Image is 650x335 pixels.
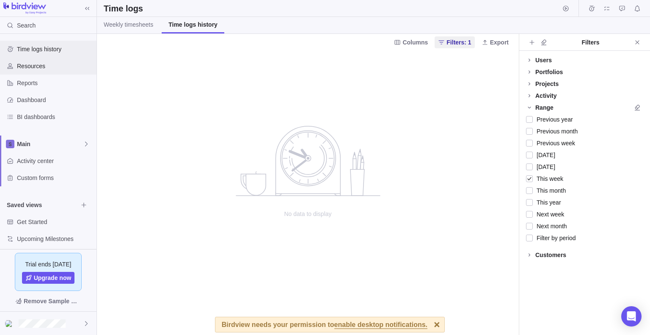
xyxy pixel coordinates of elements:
span: Reports [17,79,93,87]
span: Clear all filters [631,102,643,114]
span: Saved views [7,201,78,209]
span: My assignments [601,3,613,14]
a: My assignments [601,6,613,13]
span: No data to display [223,210,393,218]
span: [DATE] [533,149,555,161]
div: Activity [535,91,557,100]
span: Columns [391,36,431,48]
div: Joseph Rotenberg [5,318,15,329]
span: This year [533,197,561,208]
span: Next month [533,220,567,232]
img: logo [3,3,46,14]
span: Activity center [17,157,93,165]
span: Get Started [17,218,93,226]
span: Main [17,140,83,148]
div: Filters [550,38,631,47]
span: Add filters [526,36,538,48]
span: Filter by period [533,232,576,244]
span: Close [631,36,643,48]
span: Start timer [560,3,572,14]
span: Previous week [533,137,575,149]
span: Time logs history [168,20,218,29]
span: Export [490,38,509,47]
span: This month [533,185,566,197]
span: Search [17,21,36,30]
span: Trial ends [DATE] [25,260,72,269]
a: Notifications [631,6,643,13]
a: Time logs history [162,17,224,33]
div: no data to show [223,50,393,335]
a: Approval requests [616,6,628,13]
span: [DATE] [533,161,555,173]
span: Dashboard [17,96,93,104]
div: Portfolios [535,68,563,76]
span: Export [478,36,512,48]
span: Next week [533,208,564,220]
a: Time logs [586,6,598,13]
span: Previous year [533,114,573,125]
div: Users [535,56,552,64]
span: Approval requests [616,3,628,14]
span: enable desktop notifications. [334,321,427,329]
span: Custom forms [17,174,93,182]
img: Show [5,320,15,327]
span: Columns [402,38,428,47]
div: Customers [535,251,566,259]
span: This week [533,173,563,185]
span: Upgrade now [34,274,72,282]
span: Browse views [78,199,90,211]
div: Birdview needs your permission to [222,317,427,332]
span: BI dashboards [17,113,93,121]
a: Weekly timesheets [97,17,160,33]
span: Filters: 1 [435,36,474,48]
span: Filters: 1 [446,38,471,47]
div: Range [535,103,554,112]
span: Weekly timesheets [104,20,153,29]
span: Previous month [533,125,578,137]
span: Resources [17,62,93,70]
span: Time logs [586,3,598,14]
span: Remove Sample Data [7,294,90,308]
h2: Time logs [104,3,143,14]
a: Upgrade now [22,272,75,284]
div: Open Intercom Messenger [621,306,642,327]
span: Clear all filters [538,36,550,48]
div: Projects [535,80,559,88]
span: Upcoming Milestones [17,235,93,243]
span: Notifications [631,3,643,14]
span: Time logs history [17,45,93,53]
span: Remove Sample Data [24,296,81,306]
